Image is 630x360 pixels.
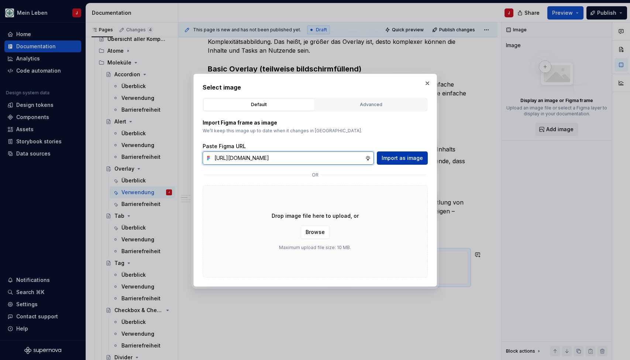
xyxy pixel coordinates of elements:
[301,226,330,239] button: Browse
[203,143,246,150] label: Paste Figma URL
[279,245,351,251] p: Maximum upload file size: 10 MB.
[377,151,428,165] button: Import as image
[272,212,359,220] p: Drop image file here to upload, or
[312,172,319,178] p: or
[206,101,312,108] div: Default
[203,119,428,126] p: Import Figma frame as image
[203,83,428,92] h2: Select image
[211,151,365,165] input: https://figma.com/file...
[382,154,423,162] span: Import as image
[203,128,428,134] p: We’ll keep this image up to date when it changes in [GEOGRAPHIC_DATA].
[318,101,424,108] div: Advanced
[306,228,325,236] span: Browse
